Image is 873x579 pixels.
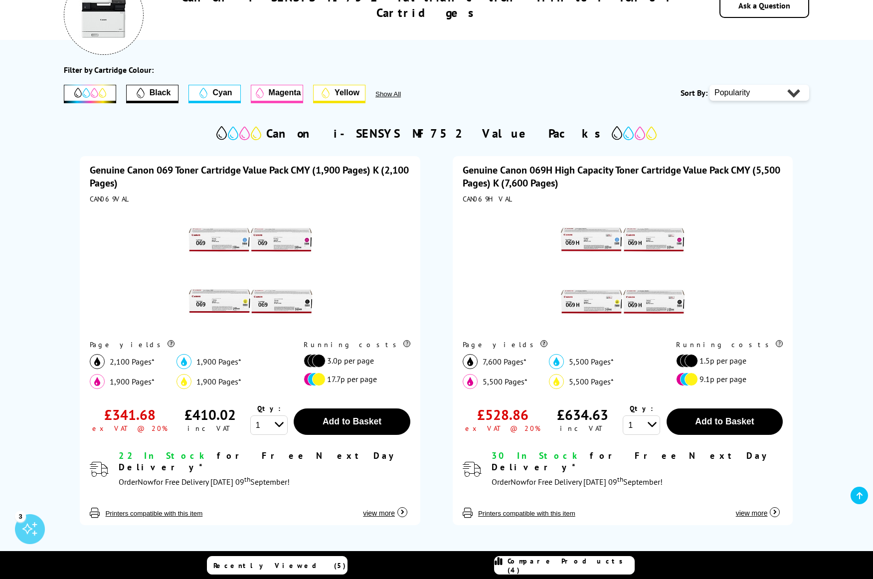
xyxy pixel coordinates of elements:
[492,450,581,461] span: 30 In Stock
[110,377,155,386] span: 1,900 Pages*
[269,88,301,97] span: Magenta
[511,477,526,487] span: Now
[207,556,348,575] a: Recently Viewed (5)
[188,85,241,103] button: Cyan
[465,424,540,433] div: ex VAT @ 20%
[266,126,607,141] h2: Canon i-SENSYS MF752 Value Packs
[477,405,528,424] div: £528.86
[549,374,564,389] img: yellow_icon.svg
[251,85,303,103] button: Magenta
[676,354,778,368] li: 1.5p per page
[92,424,168,433] div: ex VAT @ 20%
[733,499,783,518] button: view more
[150,88,171,97] span: Black
[257,404,281,413] span: Qty:
[176,374,191,389] img: yellow_icon.svg
[375,90,428,98] button: Show All
[569,357,614,367] span: 5,500 Pages*
[119,450,398,473] span: for Free Next Day Delivery*
[304,373,405,386] li: 17.7p per page
[323,416,381,426] span: Add to Basket
[463,194,783,203] div: CAN069HVAL
[738,0,790,10] a: Ask a Question
[119,477,290,487] span: Order for Free Delivery [DATE] 09 September!
[188,208,313,333] img: Canon 069 Toner Cartridge Value Pack CMY (1,900 Pages) K (2,100 Pages)
[560,424,605,433] div: inc VAT
[187,424,233,433] div: inc VAT
[104,405,156,424] div: £341.68
[90,354,105,369] img: black_icon.svg
[176,354,191,369] img: cyan_icon.svg
[304,354,405,368] li: 3.0p per page
[213,561,346,570] span: Recently Viewed (5)
[184,405,236,424] div: £410.02
[102,509,205,518] button: Printers compatible with this item
[676,373,778,386] li: 9.1p per page
[463,354,478,369] img: black_icon.svg
[363,509,395,517] span: view more
[695,416,754,426] span: Add to Basket
[360,499,410,518] button: view more
[549,354,564,369] img: cyan_icon.svg
[494,556,635,575] a: Compare Products (4)
[138,477,154,487] span: Now
[90,164,409,190] a: Genuine Canon 069 Toner Cartridge Value Pack CMY (1,900 Pages) K (2,100 Pages)
[90,340,282,349] div: Page yields
[630,404,653,413] span: Qty:
[667,408,783,435] button: Add to Basket
[119,450,208,461] span: 22 In Stock
[64,65,154,75] div: Filter by Cartridge Colour:
[119,450,410,489] div: modal_delivery
[492,477,663,487] span: Order for Free Delivery [DATE] 09 September!
[244,475,250,484] sup: th
[203,550,670,566] h2: Canon i-SENSYS MF752 Black Toner Cartridges
[475,509,578,518] button: Printers compatible with this item
[463,374,478,389] img: magenta_icon.svg
[463,340,655,349] div: Page yields
[463,164,780,190] a: Genuine Canon 069H High Capacity Toner Cartridge Value Pack CMY (5,500 Pages) K (7,600 Pages)
[196,377,241,386] span: 1,900 Pages*
[557,405,608,424] div: £634.63
[15,511,26,522] div: 3
[196,357,241,367] span: 1,900 Pages*
[492,450,783,489] div: modal_delivery
[212,88,232,97] span: Cyan
[492,450,771,473] span: for Free Next Day Delivery*
[569,377,614,386] span: 5,500 Pages*
[313,85,365,103] button: Yellow
[676,340,783,349] div: Running costs
[508,557,634,575] span: Compare Products (4)
[335,88,359,97] span: Yellow
[304,340,410,349] div: Running costs
[90,194,410,203] div: CAN069VAL
[110,357,155,367] span: 2,100 Pages*
[90,374,105,389] img: magenta_icon.svg
[681,88,707,98] span: Sort By:
[126,85,178,103] button: Filter by Black
[483,377,527,386] span: 5,500 Pages*
[736,509,768,517] span: view more
[483,357,526,367] span: 7,600 Pages*
[617,475,623,484] sup: th
[560,208,685,333] img: Canon 069H High Capacity Toner Cartridge Value Pack CMY (5,500 Pages) K (7,600 Pages)
[294,408,410,435] button: Add to Basket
